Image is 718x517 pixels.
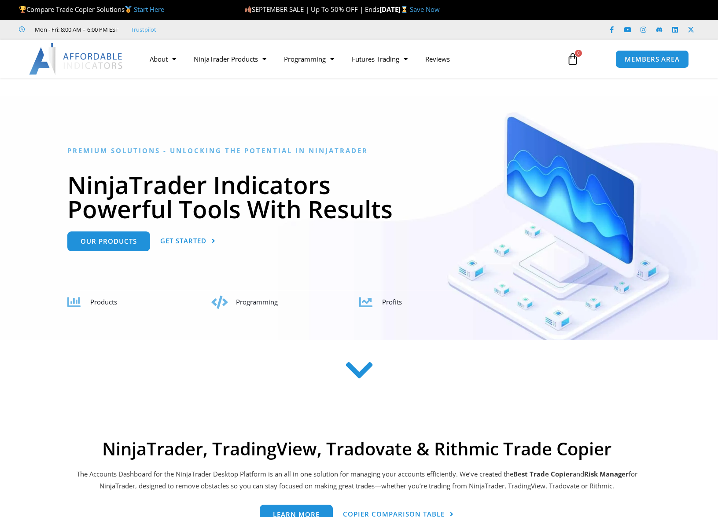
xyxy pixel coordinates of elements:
a: 0 [553,46,592,72]
span: Programming [236,297,278,306]
span: Profits [382,297,402,306]
a: MEMBERS AREA [615,50,689,68]
img: 🏆 [19,6,26,13]
span: MEMBERS AREA [625,56,680,62]
span: Our Products [81,238,137,245]
span: Mon - Fri: 8:00 AM – 6:00 PM EST [33,24,118,35]
a: Save Now [410,5,440,14]
a: About [141,49,185,69]
a: Start Here [134,5,164,14]
span: 0 [575,50,582,57]
b: Best Trade Copier [513,469,573,478]
img: 🍂 [245,6,251,13]
nav: Menu [141,49,556,69]
h6: Premium Solutions - Unlocking the Potential in NinjaTrader [67,147,651,155]
span: Get Started [160,238,206,244]
span: Products [90,297,117,306]
img: 🥇 [125,6,132,13]
img: ⌛ [401,6,408,13]
img: LogoAI | Affordable Indicators – NinjaTrader [29,43,124,75]
a: Programming [275,49,343,69]
strong: Risk Manager [584,469,629,478]
a: Futures Trading [343,49,416,69]
span: SEPTEMBER SALE | Up To 50% OFF | Ends [244,5,379,14]
span: Compare Trade Copier Solutions [19,5,164,14]
a: Trustpilot [131,24,156,35]
strong: [DATE] [379,5,410,14]
a: Reviews [416,49,459,69]
a: Get Started [160,231,216,251]
a: NinjaTrader Products [185,49,275,69]
a: Our Products [67,231,150,251]
h2: NinjaTrader, TradingView, Tradovate & Rithmic Trade Copier [75,438,639,459]
h1: NinjaTrader Indicators Powerful Tools With Results [67,172,651,221]
p: The Accounts Dashboard for the NinjaTrader Desktop Platform is an all in one solution for managin... [75,468,639,493]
